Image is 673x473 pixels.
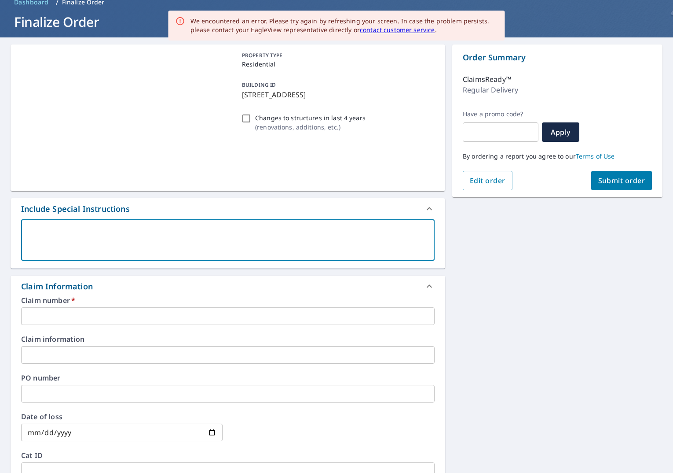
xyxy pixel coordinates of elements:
p: [STREET_ADDRESS] [242,89,431,100]
div: Claim Information [11,276,445,297]
p: BUILDING ID [242,81,276,89]
span: Edit order [470,176,505,185]
div: Include Special Instructions [21,203,130,215]
button: Edit order [463,171,512,190]
label: Claim number [21,297,435,304]
label: PO number [21,374,435,381]
div: Include Special Instructions [11,198,445,219]
a: contact customer service [360,26,435,34]
label: Claim information [21,336,435,343]
h1: Finalize Order [11,13,662,31]
p: Changes to structures in last 4 years [255,113,366,122]
label: Cat ID [21,452,435,459]
span: Apply [549,127,572,137]
label: Have a promo code? [463,110,538,118]
span: Submit order [598,176,645,185]
p: Regular Delivery [463,85,518,95]
p: By ordering a report you agree to our [463,152,652,160]
p: ( renovations, additions, etc. ) [255,122,366,132]
p: Order Summary [463,52,652,63]
button: Submit order [591,171,652,190]
p: ClaimsReady™ [463,74,511,85]
p: PROPERTY TYPE [242,52,431,59]
div: We encountered an error. Please try again by refreshing your screen. In case the problem persists... [190,17,498,34]
button: Apply [542,122,579,142]
p: Residential [242,59,431,69]
a: Terms of Use [576,152,615,160]
label: Date of loss [21,413,223,420]
div: Claim Information [21,281,93,292]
